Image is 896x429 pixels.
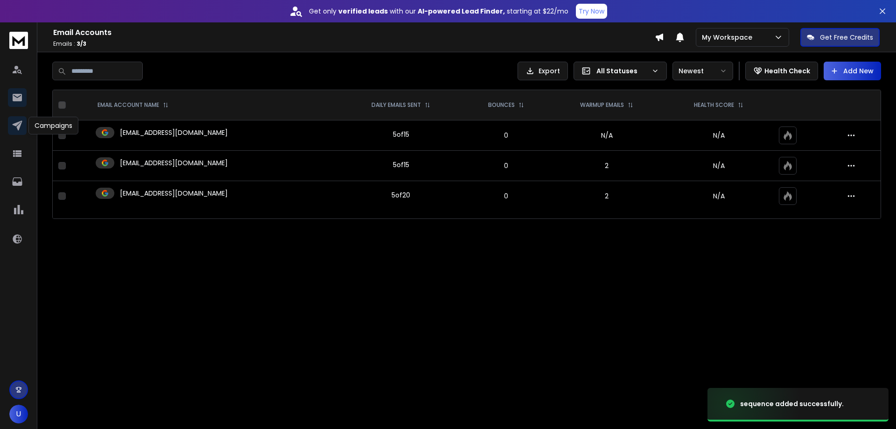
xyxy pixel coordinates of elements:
[338,7,388,16] strong: verified leads
[469,131,544,140] p: 0
[9,32,28,49] img: logo
[745,62,818,80] button: Health Check
[670,161,768,170] p: N/A
[469,161,544,170] p: 0
[596,66,648,76] p: All Statuses
[418,7,505,16] strong: AI-powered Lead Finder,
[28,117,78,134] div: Campaigns
[580,101,624,109] p: WARMUP EMAILS
[670,131,768,140] p: N/A
[579,7,604,16] p: Try Now
[820,33,873,42] p: Get Free Credits
[800,28,880,47] button: Get Free Credits
[120,128,228,137] p: [EMAIL_ADDRESS][DOMAIN_NAME]
[672,62,733,80] button: Newest
[98,101,168,109] div: EMAIL ACCOUNT NAME
[393,130,409,139] div: 5 of 15
[120,158,228,168] p: [EMAIL_ADDRESS][DOMAIN_NAME]
[488,101,515,109] p: BOUNCES
[824,62,881,80] button: Add New
[120,189,228,198] p: [EMAIL_ADDRESS][DOMAIN_NAME]
[549,181,665,211] td: 2
[53,27,655,38] h1: Email Accounts
[77,40,86,48] span: 3 / 3
[469,191,544,201] p: 0
[694,101,734,109] p: HEALTH SCORE
[9,405,28,423] button: U
[309,7,568,16] p: Get only with our starting at $22/mo
[764,66,810,76] p: Health Check
[670,191,768,201] p: N/A
[53,40,655,48] p: Emails :
[576,4,607,19] button: Try Now
[371,101,421,109] p: DAILY EMAILS SENT
[702,33,756,42] p: My Workspace
[392,190,410,200] div: 5 of 20
[740,399,844,408] div: sequence added successfully.
[393,160,409,169] div: 5 of 15
[549,151,665,181] td: 2
[518,62,568,80] button: Export
[549,120,665,151] td: N/A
